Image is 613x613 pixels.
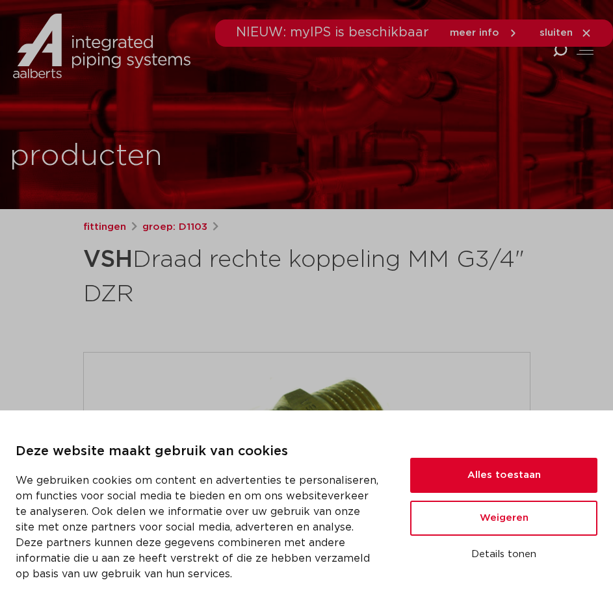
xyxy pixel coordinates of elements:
[83,219,126,235] a: fittingen
[84,353,530,566] img: Product Image for VSH Draad rechte koppeling MM G3/4" DZR
[236,26,429,39] span: NIEUW: myIPS is beschikbaar
[16,473,379,582] p: We gebruiken cookies om content en advertenties te personaliseren, om functies voor social media ...
[83,240,530,310] h1: Draad rechte koppeling MM G3/4" DZR
[450,28,499,38] span: meer info
[540,27,592,39] a: sluiten
[10,136,163,177] h1: producten
[83,248,133,271] strong: VSH
[540,28,573,38] span: sluiten
[142,219,207,235] a: groep: D1103
[16,442,379,462] p: Deze website maakt gebruik van cookies
[410,544,597,566] button: Details tonen
[410,458,597,493] button: Alles toestaan
[410,501,597,536] button: Weigeren
[450,27,519,39] a: meer info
